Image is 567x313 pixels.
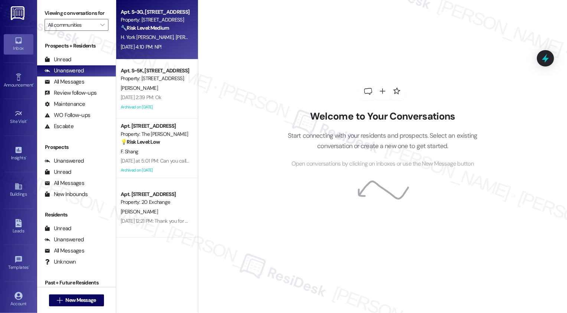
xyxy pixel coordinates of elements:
div: Archived on [DATE] [120,166,190,175]
span: Open conversations by clicking on inboxes or use the New Message button [291,159,474,169]
div: Unread [45,168,71,176]
a: Leads [4,217,33,237]
div: All Messages [45,179,84,187]
i:  [57,297,62,303]
div: Property: [STREET_ADDRESS] [121,75,189,82]
div: [DATE] 4:10 PM: NP! [121,43,162,50]
div: Apt. [STREET_ADDRESS] [121,122,189,130]
div: Unanswered [45,67,84,75]
div: Apt. [STREET_ADDRESS] [121,190,189,198]
div: Unanswered [45,157,84,165]
label: Viewing conversations for [45,7,108,19]
div: All Messages [45,78,84,86]
div: Past + Future Residents [37,279,116,287]
div: Unknown [45,258,76,266]
div: Escalate [45,123,74,130]
strong: 💡 Risk Level: Low [121,138,160,145]
div: [DATE] 2:39 PM: Ok [121,94,161,101]
div: Unread [45,56,71,63]
div: Property: The [PERSON_NAME] [121,130,189,138]
span: [PERSON_NAME] [121,85,158,91]
h2: Welcome to Your Conversations [276,111,489,123]
div: [DATE] 12:21 PM: Thank you for contacting our leasing department. A leasing partner will be in to... [121,218,453,224]
div: Archived on [DATE] [120,102,190,112]
button: New Message [49,294,104,306]
img: ResiDesk Logo [11,6,26,20]
div: Property: [STREET_ADDRESS] [121,16,189,24]
span: [PERSON_NAME] [176,34,215,40]
span: • [26,154,27,159]
div: Review follow-ups [45,89,97,97]
div: Maintenance [45,100,85,108]
div: Prospects + Residents [37,42,116,50]
div: All Messages [45,247,84,255]
span: F. Shang [121,148,138,155]
span: H. York [PERSON_NAME] [121,34,176,40]
div: Unanswered [45,236,84,244]
div: WO Follow-ups [45,111,90,119]
span: • [29,264,30,269]
p: Start connecting with your residents and prospects. Select an existing conversation or create a n... [276,130,489,151]
div: [DATE] at 5:01 PM: Can you call and ask? [121,157,207,164]
div: Property: 20 Exchange [121,198,189,206]
strong: 🔧 Risk Level: Medium [121,25,169,31]
a: Account [4,290,33,310]
input: All communities [48,19,97,31]
a: Buildings [4,180,33,200]
a: Insights • [4,144,33,164]
div: Apt. S~3G, [STREET_ADDRESS] [121,8,189,16]
span: New Message [65,296,96,304]
div: New Inbounds [45,190,88,198]
a: Site Visit • [4,107,33,127]
div: Prospects [37,143,116,151]
div: Apt. S~5K, [STREET_ADDRESS] [121,67,189,75]
span: [PERSON_NAME] [121,208,158,215]
div: Residents [37,211,116,219]
span: • [33,81,34,87]
span: • [27,118,28,123]
div: Unread [45,225,71,232]
a: Templates • [4,253,33,273]
i:  [100,22,104,28]
a: Inbox [4,34,33,54]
